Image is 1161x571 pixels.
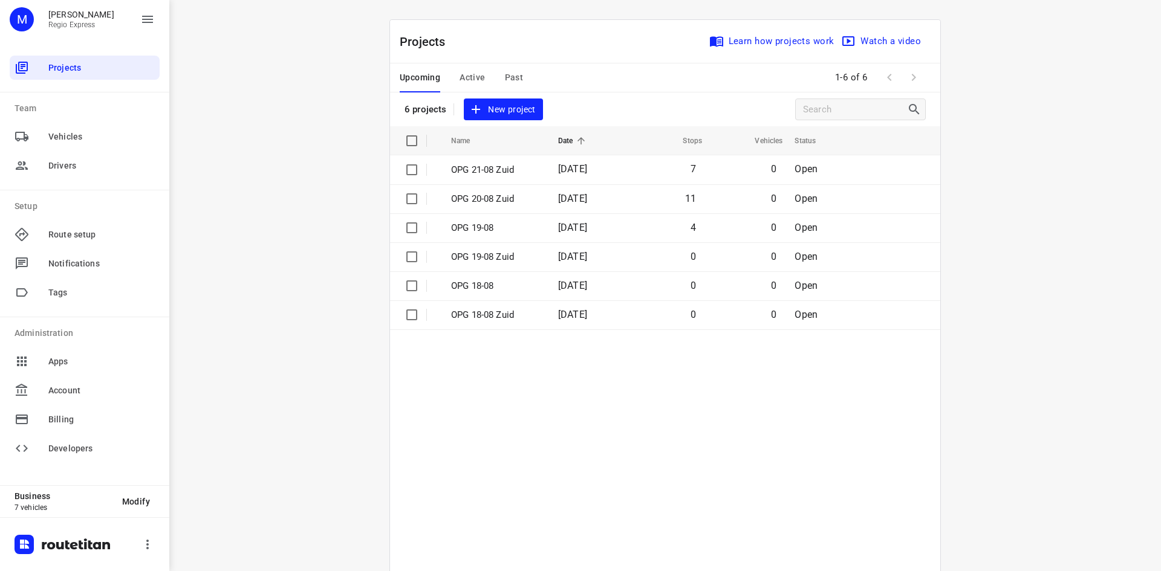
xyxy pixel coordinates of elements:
[10,153,160,178] div: Drivers
[15,200,160,213] p: Setup
[48,131,155,143] span: Vehicles
[771,193,776,204] span: 0
[558,163,587,175] span: [DATE]
[877,65,902,89] span: Previous Page
[795,251,818,262] span: Open
[771,251,776,262] span: 0
[464,98,542,121] button: New project
[803,100,907,119] input: Search projects
[795,134,831,148] span: Status
[771,163,776,175] span: 0
[10,56,160,80] div: Projects
[10,280,160,305] div: Tags
[667,134,702,148] span: Stops
[10,251,160,276] div: Notifications
[451,192,540,206] p: OPG 20-08 Zuid
[739,134,782,148] span: Vehicles
[112,491,160,512] button: Modify
[685,193,696,204] span: 11
[48,10,114,19] p: Max Bisseling
[451,250,540,264] p: OPG 19-08 Zuid
[471,102,535,117] span: New project
[505,70,524,85] span: Past
[400,70,440,85] span: Upcoming
[10,378,160,402] div: Account
[48,228,155,241] span: Route setup
[15,491,112,501] p: Business
[48,286,155,299] span: Tags
[451,308,540,322] p: OPG 18-08 Zuid
[830,65,873,91] span: 1-6 of 6
[48,160,155,172] span: Drivers
[771,280,776,291] span: 0
[451,279,540,293] p: OPG 18-08
[405,104,446,115] p: 6 projects
[558,193,587,204] span: [DATE]
[10,407,160,431] div: Billing
[48,413,155,426] span: Billing
[451,163,540,177] p: OPG 21-08 Zuid
[691,280,696,291] span: 0
[691,163,696,175] span: 7
[10,436,160,460] div: Developers
[691,222,696,233] span: 4
[795,193,818,204] span: Open
[795,163,818,175] span: Open
[48,384,155,397] span: Account
[691,251,696,262] span: 0
[795,309,818,320] span: Open
[795,222,818,233] span: Open
[48,355,155,368] span: Apps
[451,221,540,235] p: OPG 19-08
[451,134,486,148] span: Name
[10,349,160,373] div: Apps
[691,309,696,320] span: 0
[48,257,155,270] span: Notifications
[10,222,160,247] div: Route setup
[48,442,155,455] span: Developers
[48,62,155,74] span: Projects
[10,124,160,149] div: Vehicles
[48,21,114,29] p: Regio Express
[558,134,589,148] span: Date
[907,102,925,117] div: Search
[558,309,587,320] span: [DATE]
[558,251,587,262] span: [DATE]
[122,497,150,506] span: Modify
[771,222,776,233] span: 0
[15,102,160,115] p: Team
[15,327,160,340] p: Administration
[10,7,34,31] div: M
[400,33,455,51] p: Projects
[902,65,926,89] span: Next Page
[795,280,818,291] span: Open
[771,309,776,320] span: 0
[15,503,112,512] p: 7 vehicles
[558,280,587,291] span: [DATE]
[558,222,587,233] span: [DATE]
[460,70,485,85] span: Active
